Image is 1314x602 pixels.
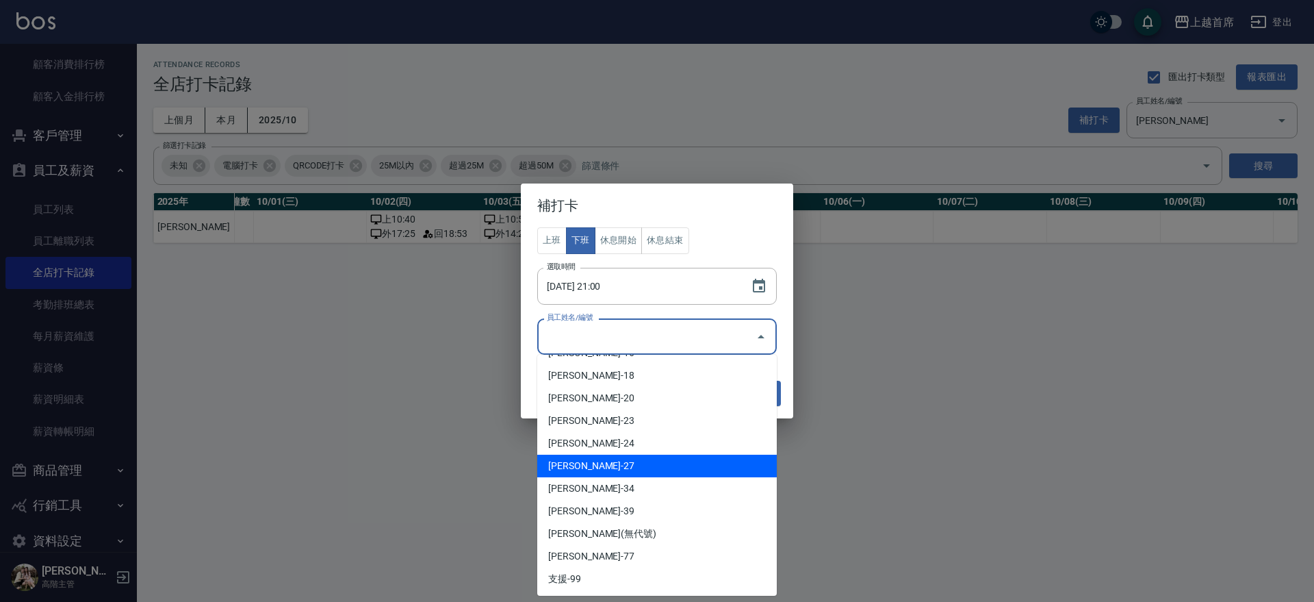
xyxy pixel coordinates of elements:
[537,523,777,545] li: [PERSON_NAME](無代號)
[537,268,737,305] input: YYYY/MM/DD hh:mm
[537,500,777,523] li: [PERSON_NAME]-39
[566,227,595,254] button: 下班
[750,326,772,348] button: Close
[743,270,775,303] button: Choose date, selected date is 2025-10-02
[521,184,793,227] h2: 補打卡
[547,312,593,323] label: 員工姓名/編號
[537,432,777,455] li: [PERSON_NAME]-24
[537,410,777,432] li: [PERSON_NAME]-23
[537,455,777,477] li: [PERSON_NAME]-27
[537,545,777,568] li: [PERSON_NAME]-77
[537,364,777,387] li: [PERSON_NAME]-18
[537,568,777,590] li: 支援-99
[547,262,576,272] label: 選取時間
[641,227,689,254] button: 休息結束
[595,227,643,254] button: 休息開始
[537,227,567,254] button: 上班
[537,477,777,500] li: [PERSON_NAME]-34
[537,387,777,410] li: [PERSON_NAME]-20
